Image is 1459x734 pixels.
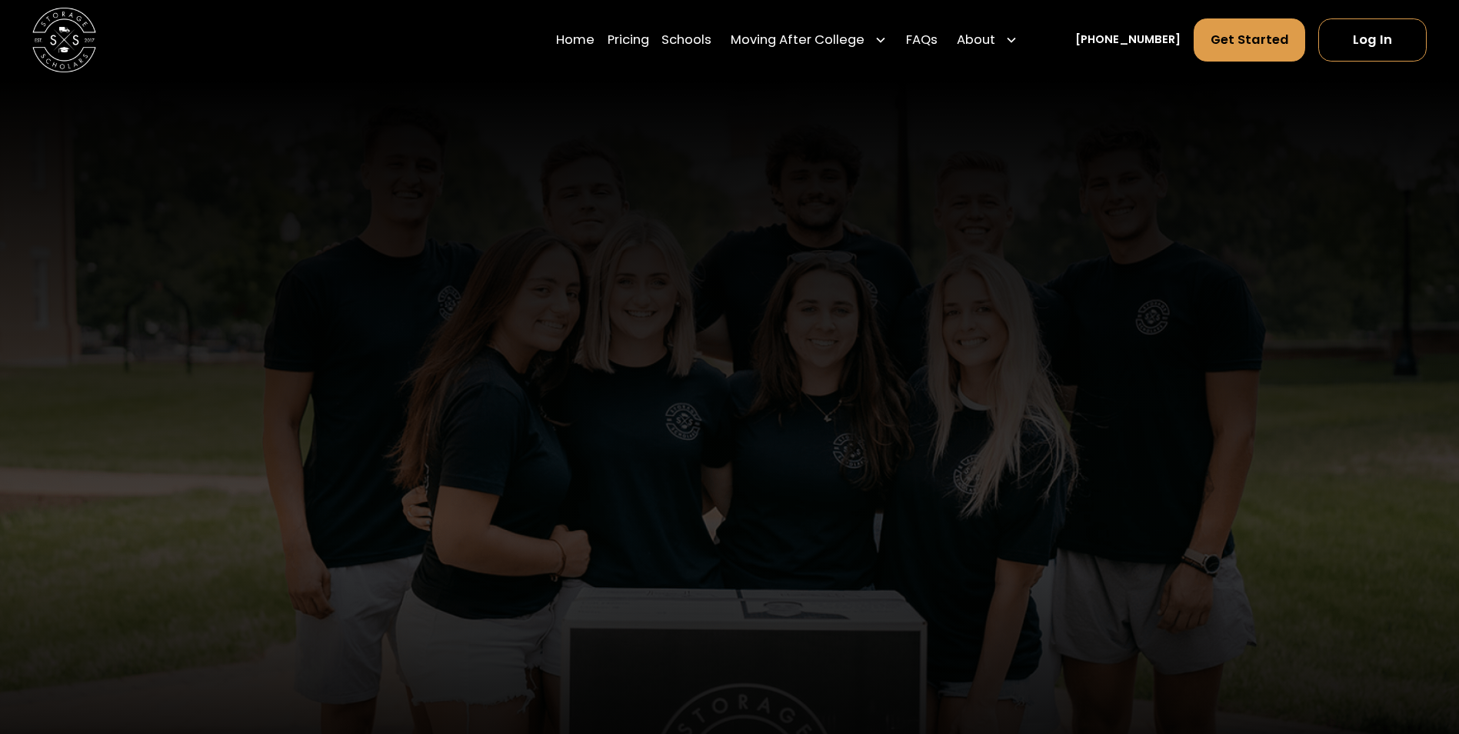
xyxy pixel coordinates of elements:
[957,31,995,50] div: About
[906,18,938,62] a: FAQs
[556,18,595,62] a: Home
[731,31,864,50] div: Moving After College
[32,8,96,72] img: Storage Scholars main logo
[1075,32,1181,48] a: [PHONE_NUMBER]
[661,18,711,62] a: Schools
[1318,18,1427,62] a: Log In
[608,18,649,62] a: Pricing
[1194,18,1306,62] a: Get Started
